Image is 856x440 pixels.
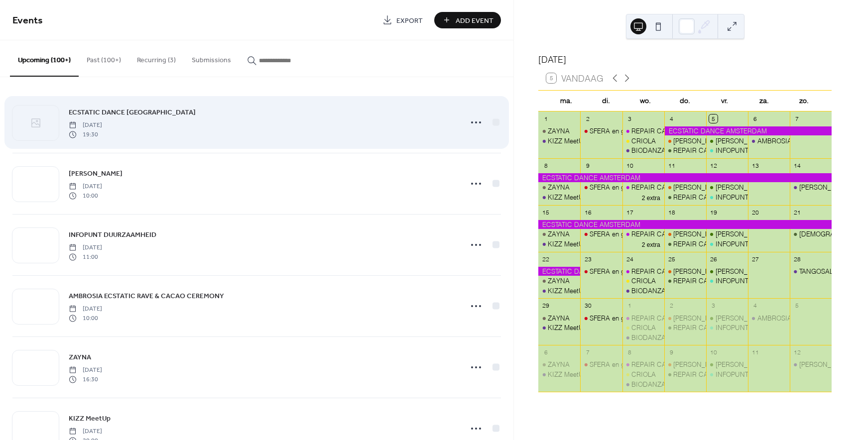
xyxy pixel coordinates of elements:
div: ECSTATIC DANCE AMSTERDAM [538,220,832,229]
div: CRIOLA [622,370,664,379]
div: 13 [751,161,759,170]
div: 26 [709,255,718,263]
div: REPAIR CAFÉ ELEKTRONICA in het Afvalpaleis [631,314,773,323]
div: 12 [793,348,801,357]
div: 3 [625,114,634,123]
div: ZAYNA [538,126,580,135]
span: ECSTATIC DANCE [GEOGRAPHIC_DATA] [69,108,196,118]
button: Submissions [184,40,239,76]
div: REPAIR CAFÉ ELEKTRONICA in het Afvalpaleis [622,229,664,238]
div: CLARA [706,136,748,145]
button: Recurring (3) [129,40,184,76]
div: SFERA en gezelschap [580,183,622,192]
span: [PERSON_NAME] [69,169,122,179]
div: [PERSON_NAME] [673,360,726,369]
span: Export [396,15,423,26]
div: 11 [667,161,676,170]
div: BIODANZA MET LYAN [622,146,664,155]
div: 4 [667,114,676,123]
div: REPAIR CAFÉ TEXTIEL in het Afvalpaleis [673,146,794,155]
div: REPAIR CAFÉ ELEKTRONICA in het Afvalpaleis [622,126,664,135]
div: SFERA en gezelschap [590,126,655,135]
div: ZAYNA [548,276,570,285]
div: 16 [584,208,592,217]
span: KIZZ MeetUp [69,414,111,424]
span: [DATE] [69,182,102,191]
a: [PERSON_NAME] [69,168,122,179]
div: KIZZ MeetUp [548,136,588,145]
div: [PERSON_NAME] [673,267,726,276]
div: BIODANZA MET LYAN [622,286,664,295]
div: KIZZ MeetUp [538,323,580,332]
div: ZAYNA [538,360,580,369]
div: KIZZ MeetUp [548,239,588,248]
div: CRIOLA [631,370,656,379]
div: KIZZ MeetUp [538,136,580,145]
div: 8 [625,348,634,357]
div: 1 [542,114,550,123]
div: REPAIR CAFÉ ELEKTRONICA in het Afvalpaleis [622,314,664,323]
div: SFERA en gezelschap [590,229,655,238]
div: INFOPUNT DUURZAAMHEID [706,239,748,248]
div: INFOPUNT DUURZAAMHEID [706,193,748,202]
div: SFERA en gezelschap [580,126,622,135]
div: KIZZ MeetUp [538,193,580,202]
div: ZAYNA [538,276,580,285]
div: KIZZ MeetUp [538,370,580,379]
div: INFOPUNT DUURZAAMHEID [716,193,804,202]
a: Add Event [434,12,501,28]
div: AMBROSIA ECSTATIC RAVE & CACAO CEREMONY [748,314,790,323]
span: Add Event [456,15,493,26]
div: LINDY HOP [790,183,832,192]
div: LUNA [664,183,706,192]
div: INFOPUNT DUURZAAMHEID [706,276,748,285]
div: REPAIR CAFÉ TEXTIEL in het Afvalpaleis [664,193,706,202]
div: SFERA en gezelschap [590,183,655,192]
div: REPAIR CAFÉ TEXTIEL in het Afvalpaleis [664,276,706,285]
span: AMBROSIA ECSTATIC RAVE & CACAO CEREMONY [69,291,224,302]
div: CRIOLA [622,136,664,145]
div: CLARA [706,229,748,238]
div: CRIOLA [631,323,656,332]
div: INFOPUNT DUURZAAMHEID [706,370,748,379]
div: REPAIR CAFÉ TEXTIEL in het Afvalpaleis [673,276,794,285]
div: 2 [584,114,592,123]
div: 9 [584,161,592,170]
span: [DATE] [69,243,102,252]
button: Past (100+) [79,40,129,76]
div: KIZZ MeetUp [548,193,588,202]
div: 21 [793,208,801,217]
div: ZAYNA [548,229,570,238]
div: 19 [709,208,718,217]
div: INFOPUNT DUURZAAMHEID [706,146,748,155]
div: LUNA [664,136,706,145]
div: [PERSON_NAME] [716,360,768,369]
div: 28 [793,255,801,263]
div: CRIOLA [622,276,664,285]
div: 30 [584,302,592,310]
div: BIODANZA MET [PERSON_NAME] [631,286,735,295]
div: [DATE] [538,53,832,66]
div: 27 [751,255,759,263]
div: 6 [542,348,550,357]
div: 11 [751,348,759,357]
div: CRIOLA [622,323,664,332]
div: REPAIR CAFÉ TEXTIEL in het Afvalpaleis [664,239,706,248]
div: SFERA en gezelschap [580,229,622,238]
span: ZAYNA [69,352,91,363]
div: INFOPUNT DUURZAAMHEID [716,276,804,285]
div: 9 [667,348,676,357]
span: [DATE] [69,366,102,375]
div: BIODANZA MET LYAN [622,380,664,389]
div: SFERA en gezelschap [580,360,622,369]
div: do. [665,91,705,111]
div: REPAIR CAFÉ ELEKTRONICA in het Afvalpaleis [622,267,664,276]
div: INFOPUNT DUURZAAMHEID [716,146,804,155]
a: AMBROSIA ECSTATIC RAVE & CACAO CEREMONY [69,290,224,302]
div: LINDY HOP [790,360,832,369]
div: LUNA [664,314,706,323]
div: REPAIR CAFÉ TEXTIEL in het Afvalpaleis [673,323,794,332]
div: 24 [625,255,634,263]
div: REPAIR CAFÉ ELEKTRONICA in het Afvalpaleis [631,229,773,238]
div: 22 [542,255,550,263]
